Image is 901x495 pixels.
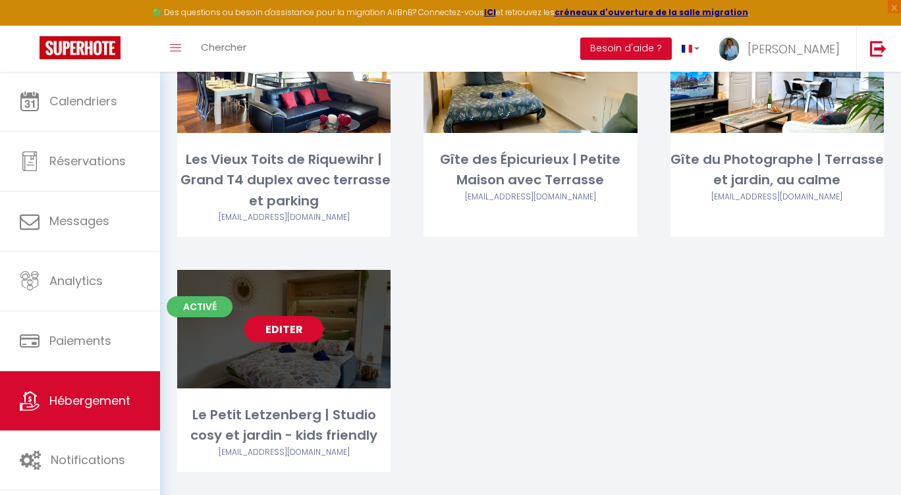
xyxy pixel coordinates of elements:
button: Ouvrir le widget de chat LiveChat [11,5,50,45]
a: Editer [244,316,323,342]
div: Gîte des Épicurieux | Petite Maison avec Terrasse [423,149,637,191]
a: ICI [484,7,496,18]
button: Besoin d'aide ? [580,38,672,60]
span: Calendriers [49,93,117,109]
div: Gîte du Photographe | Terrasse et jardin, au calme [670,149,884,191]
span: Activé [167,296,232,317]
div: Le Petit Letzenberg | Studio cosy et jardin - kids friendly [177,405,391,446]
img: ... [719,38,739,61]
span: Notifications [51,452,125,468]
span: [PERSON_NAME] [748,41,840,57]
span: Chercher [201,40,246,54]
div: Airbnb [177,446,391,459]
div: Airbnb [177,211,391,224]
a: ... [PERSON_NAME] [709,26,856,72]
img: logout [870,40,887,57]
div: Airbnb [670,191,884,203]
span: Réservations [49,153,126,169]
span: Messages [49,213,109,229]
a: Chercher [191,26,256,72]
div: Les Vieux Toits de Riquewihr | Grand T4 duplex avec terrasse et parking [177,149,391,211]
span: Analytics [49,273,103,289]
a: créneaux d'ouverture de la salle migration [555,7,748,18]
span: Paiements [49,332,111,349]
img: Super Booking [40,36,121,59]
span: Hébergement [49,392,130,409]
div: Airbnb [423,191,637,203]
